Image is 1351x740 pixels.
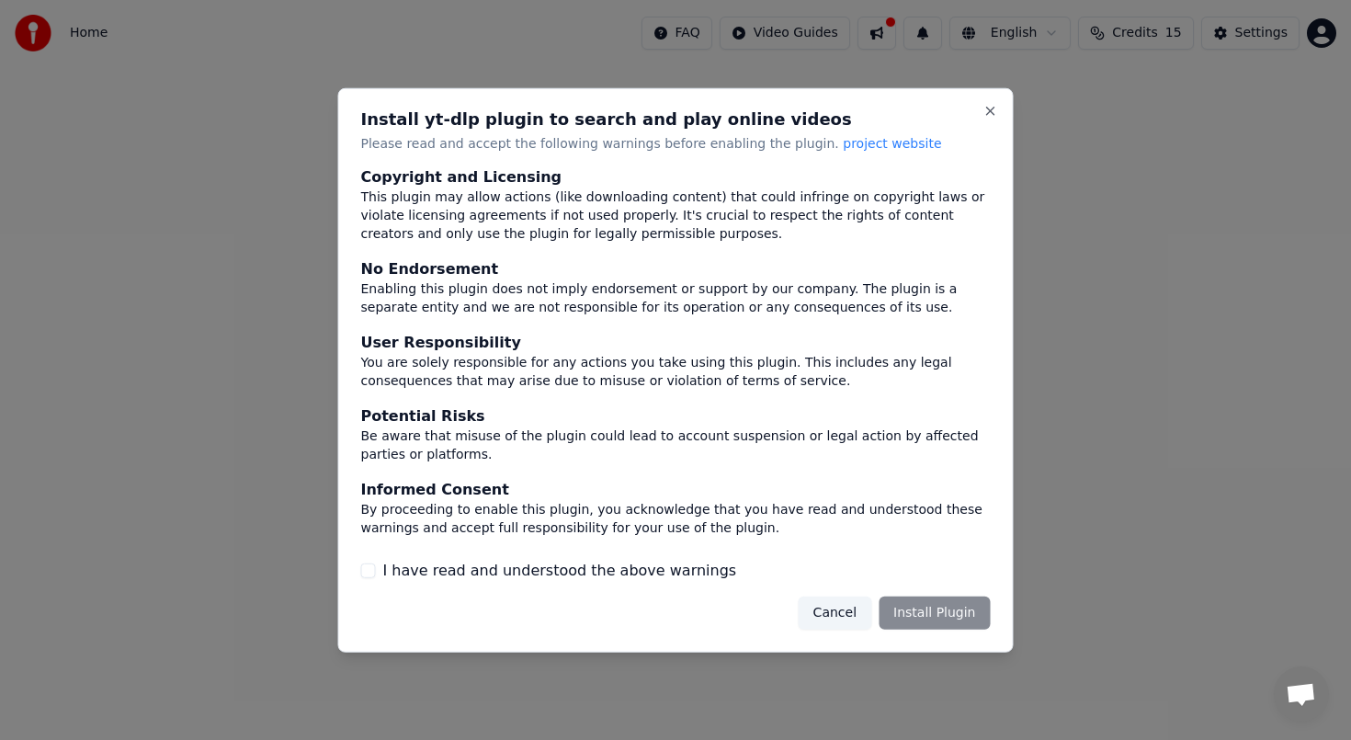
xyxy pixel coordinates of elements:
div: Informed Consent [361,479,991,501]
div: You are solely responsible for any actions you take using this plugin. This includes any legal co... [361,354,991,391]
h2: Install yt-dlp plugin to search and play online videos [361,110,991,127]
button: Cancel [799,597,871,630]
div: Copyright and Licensing [361,166,991,188]
div: Potential Risks [361,405,991,427]
span: project website [843,135,941,150]
p: Please read and accept the following warnings before enabling the plugin. [361,134,991,153]
div: Enabling this plugin does not imply endorsement or support by our company. The plugin is a separa... [361,280,991,317]
div: User Responsibility [361,332,991,354]
div: No Endorsement [361,258,991,280]
label: I have read and understood the above warnings [383,560,737,582]
div: Be aware that misuse of the plugin could lead to account suspension or legal action by affected p... [361,427,991,464]
div: By proceeding to enable this plugin, you acknowledge that you have read and understood these warn... [361,501,991,538]
div: This plugin may allow actions (like downloading content) that could infringe on copyright laws or... [361,188,991,244]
